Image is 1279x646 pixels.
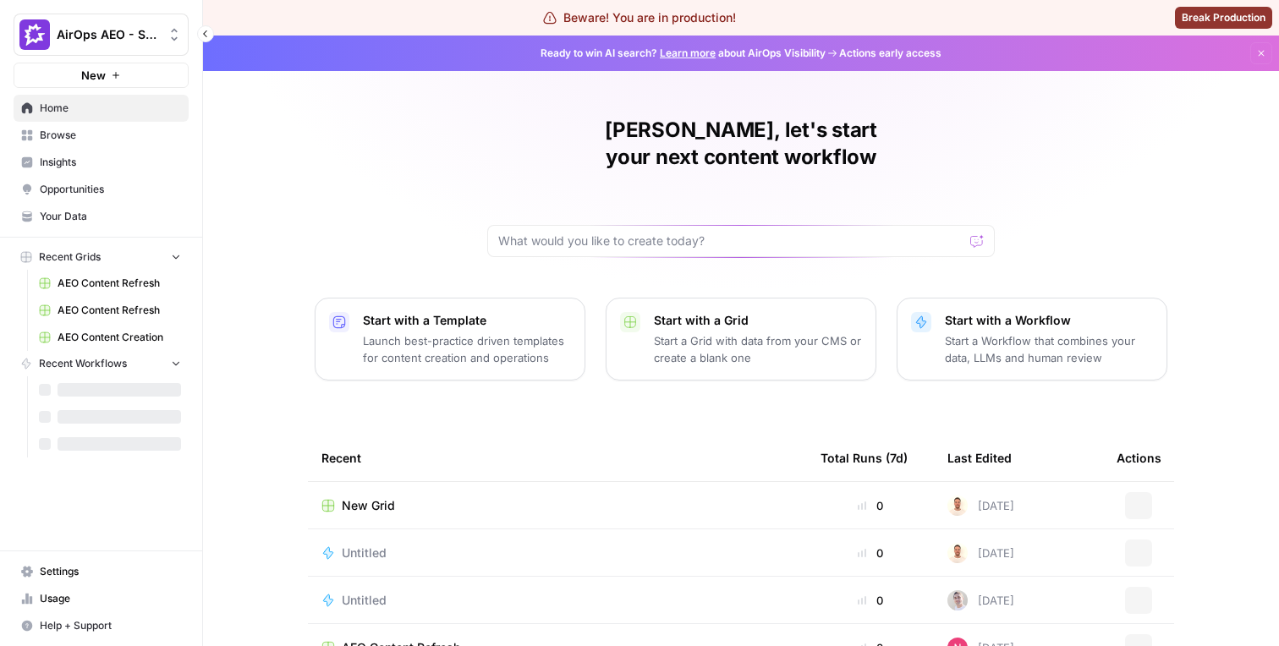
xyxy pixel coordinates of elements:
button: Start with a GridStart a Grid with data from your CMS or create a blank one [606,298,876,380]
div: Last Edited [947,435,1012,481]
span: Help + Support [40,618,181,633]
span: AEO Content Refresh [58,303,181,318]
div: [DATE] [947,590,1014,610]
button: Start with a WorkflowStart a Workflow that combines your data, LLMs and human review [897,298,1167,380]
div: [DATE] [947,543,1014,563]
img: AirOps AEO - Single Brand (Gong) Logo [19,19,50,50]
p: Start with a Workflow [945,312,1153,329]
button: Workspace: AirOps AEO - Single Brand (Gong) [14,14,189,56]
span: Opportunities [40,182,181,197]
div: 0 [821,592,920,609]
a: Opportunities [14,176,189,203]
a: Usage [14,585,189,612]
p: Start with a Template [363,312,571,329]
a: AEO Content Refresh [31,297,189,324]
img: ant2ty5ec9o1f6p3djdkrbj4ekdi [947,590,968,610]
img: n02y6dxk2kpdk487jkjae1zkvp35 [947,495,968,516]
p: Start a Workflow that combines your data, LLMs and human review [945,332,1153,366]
span: Usage [40,591,181,606]
span: AEO Content Creation [58,330,181,345]
span: Insights [40,155,181,170]
div: 0 [821,545,920,561]
span: Untitled [342,545,387,561]
span: Untitled [342,592,387,609]
button: New [14,63,189,88]
p: Launch best-practice driven templates for content creation and operations [363,332,571,366]
span: Ready to win AI search? about AirOps Visibility [541,46,826,61]
div: Recent [321,435,793,481]
a: New Grid [321,497,793,514]
button: Recent Grids [14,244,189,270]
button: Break Production [1175,7,1272,29]
a: Insights [14,149,189,176]
button: Help + Support [14,612,189,639]
a: Untitled [321,592,793,609]
span: Actions early access [839,46,941,61]
div: Actions [1117,435,1161,481]
button: Recent Workflows [14,351,189,376]
p: Start a Grid with data from your CMS or create a blank one [654,332,862,366]
input: What would you like to create today? [498,233,963,249]
span: AEO Content Refresh [58,276,181,291]
span: Browse [40,128,181,143]
span: AirOps AEO - Single Brand (Gong) [57,26,159,43]
a: Untitled [321,545,793,561]
span: Your Data [40,209,181,224]
a: AEO Content Refresh [31,270,189,297]
a: Settings [14,558,189,585]
div: [DATE] [947,495,1014,516]
img: n02y6dxk2kpdk487jkjae1zkvp35 [947,543,968,563]
a: Browse [14,122,189,149]
a: Home [14,95,189,122]
div: Beware! You are in production! [543,9,736,26]
span: Recent Grids [39,249,101,265]
a: Your Data [14,203,189,230]
a: AEO Content Creation [31,324,189,351]
button: Start with a TemplateLaunch best-practice driven templates for content creation and operations [315,298,585,380]
a: Learn more [660,47,716,59]
div: Total Runs (7d) [821,435,908,481]
span: New [81,67,106,84]
span: Recent Workflows [39,356,127,371]
span: Settings [40,564,181,579]
span: Home [40,101,181,116]
span: New Grid [342,497,395,514]
span: Break Production [1182,10,1265,25]
div: 0 [821,497,920,514]
p: Start with a Grid [654,312,862,329]
h1: [PERSON_NAME], let's start your next content workflow [487,117,995,171]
